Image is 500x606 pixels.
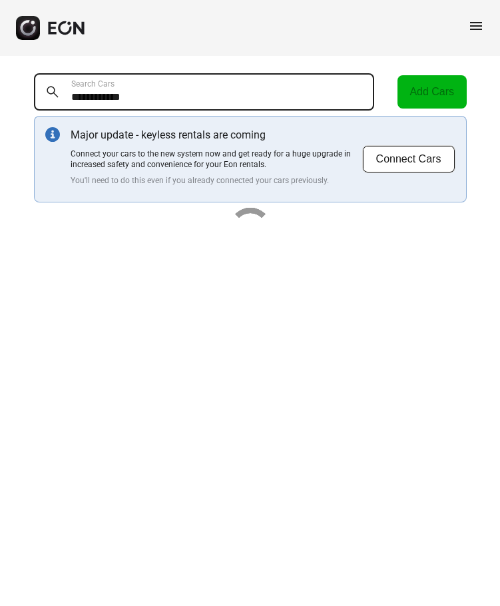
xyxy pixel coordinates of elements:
[71,149,362,170] p: Connect your cars to the new system now and get ready for a huge upgrade in increased safety and ...
[45,127,60,142] img: info
[71,127,362,143] p: Major update - keyless rentals are coming
[468,18,484,34] span: menu
[362,145,455,173] button: Connect Cars
[71,175,362,186] p: You'll need to do this even if you already connected your cars previously.
[71,79,115,89] label: Search Cars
